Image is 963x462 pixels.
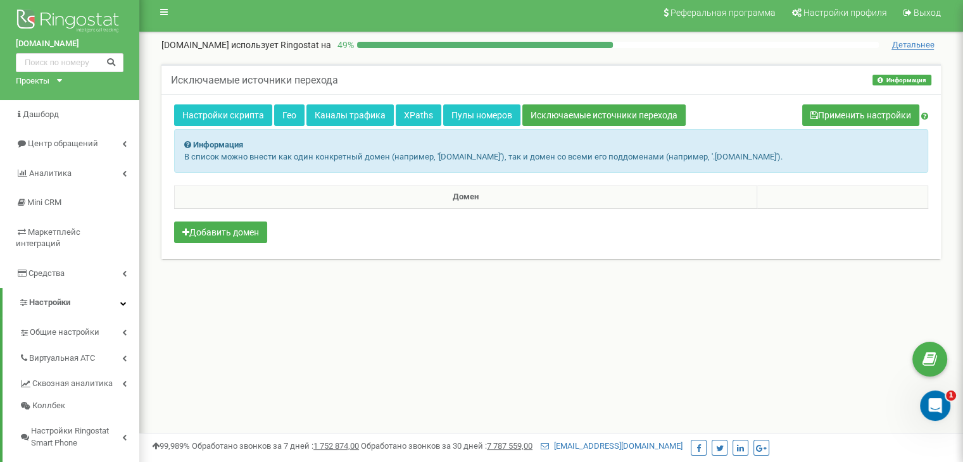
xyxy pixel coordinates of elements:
a: Настройки Ringostat Smart Phone [19,416,139,454]
h5: Исключаемые источники перехода [171,75,338,86]
a: Общие настройки [19,318,139,344]
th: Домен [175,186,757,209]
span: Маркетплейс интеграций [16,227,80,249]
span: Аналитика [29,168,72,178]
a: Гео [274,104,305,126]
img: Ringostat logo [16,6,123,38]
span: Реферальная программа [670,8,776,18]
a: Сквозная аналитика [19,369,139,395]
span: Обработано звонков за 7 дней : [192,441,359,451]
a: [DOMAIN_NAME] [16,38,123,50]
span: использует Ringostat на [231,40,331,50]
a: Коллбек [19,395,139,417]
p: [DOMAIN_NAME] [161,39,331,51]
div: Проекты [16,75,49,87]
span: Дашборд [23,109,59,119]
p: 49 % [331,39,357,51]
span: Центр обращений [28,139,98,148]
span: Выход [914,8,941,18]
span: Виртуальная АТС [29,353,95,365]
u: 7 787 559,00 [487,441,532,451]
span: Настройки профиля [803,8,887,18]
p: В список можно внести как один конкретный домен (например, '[DOMAIN_NAME]'), так и домен со всеми... [184,151,918,163]
a: Исключаемые источники перехода [522,104,686,126]
a: Настройки скрипта [174,104,272,126]
input: Поиск по номеру [16,53,123,72]
span: Mini CRM [27,197,61,207]
a: XPaths [396,104,441,126]
span: Детальнее [891,40,934,50]
a: Каналы трафика [306,104,394,126]
button: Информация [872,75,931,85]
span: Сквозная аналитика [32,378,113,390]
u: 1 752 874,00 [313,441,359,451]
a: Виртуальная АТС [19,344,139,370]
span: 99,989% [152,441,190,451]
a: Настройки [3,288,139,318]
a: Пулы номеров [443,104,520,126]
span: Средства [28,268,65,278]
button: Добавить домен [174,222,267,243]
strong: Информация [193,140,243,149]
span: Коллбек [32,400,65,412]
span: Настройки [29,297,70,307]
span: Общие настройки [30,327,99,339]
a: [EMAIL_ADDRESS][DOMAIN_NAME] [541,441,683,451]
span: Обработано звонков за 30 дней : [361,441,532,451]
button: Применить настройки [802,104,919,126]
span: Настройки Ringostat Smart Phone [31,425,122,449]
iframe: Intercom live chat [920,390,950,421]
span: 1 [946,390,956,401]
